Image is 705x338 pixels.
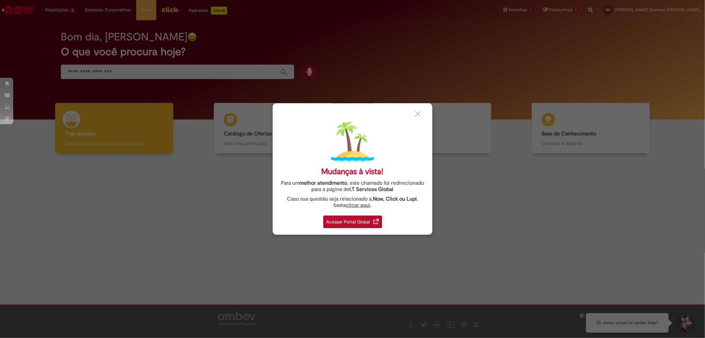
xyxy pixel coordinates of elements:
div: Para um , este chamado foi redirecionado para a página de [278,180,427,193]
div: Mudanças à vista! [322,167,384,176]
div: Caso sua questão seja relacionado a , basta . [278,196,427,209]
a: Acessar Portal Global [323,212,382,228]
img: close_button_grey.png [415,111,421,117]
div: Acessar Portal Global [323,216,382,228]
strong: .Now, Click ou Lupi [372,196,417,202]
a: clicar aqui [346,198,370,209]
a: I.T Services Global [350,182,394,193]
img: redirect_link.png [373,219,379,224]
strong: melhor atendimento [299,180,347,186]
img: island.png [331,120,374,164]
